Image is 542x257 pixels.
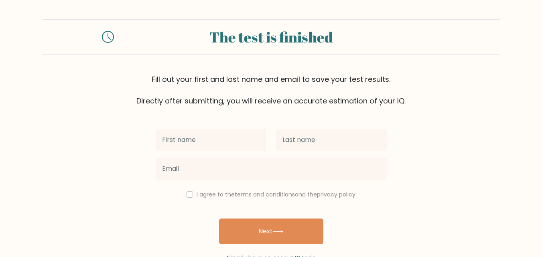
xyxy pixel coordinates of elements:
div: Fill out your first and last name and email to save your test results. Directly after submitting,... [43,74,500,106]
a: terms and conditions [235,190,295,198]
input: Last name [276,129,387,151]
button: Next [219,219,323,244]
input: First name [156,129,266,151]
input: Email [156,158,387,180]
div: The test is finished [124,26,419,48]
a: privacy policy [317,190,355,198]
label: I agree to the and the [197,190,355,198]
